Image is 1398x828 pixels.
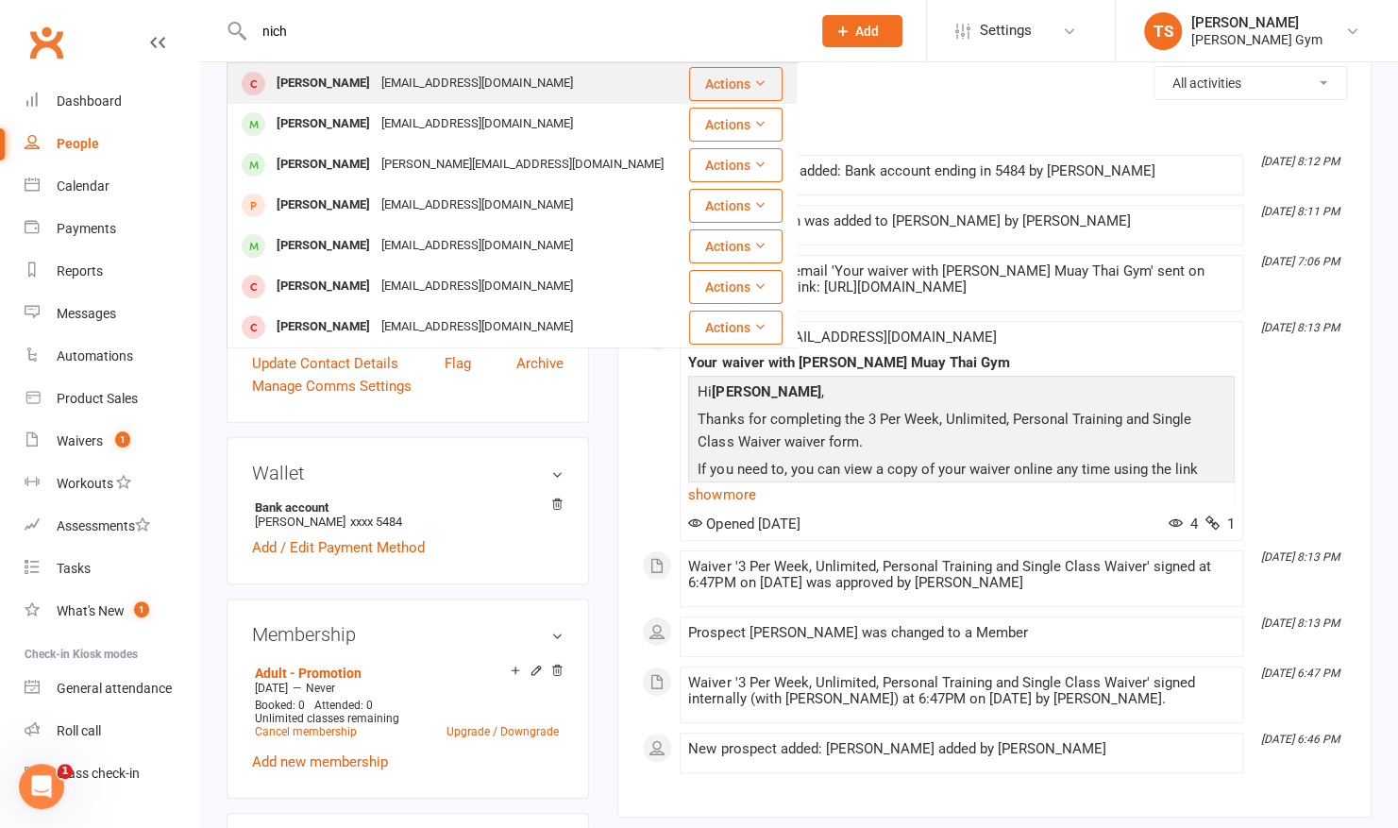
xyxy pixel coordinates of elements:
[252,753,388,770] a: Add new membership
[271,70,376,97] div: [PERSON_NAME]
[25,80,199,123] a: Dashboard
[57,766,140,781] div: Class check-in
[689,311,783,345] button: Actions
[57,348,133,363] div: Automations
[688,329,996,346] span: Sent email to [EMAIL_ADDRESS][DOMAIN_NAME]
[376,273,579,300] div: [EMAIL_ADDRESS][DOMAIN_NAME]
[57,306,116,321] div: Messages
[1205,515,1235,532] span: 1
[688,482,1235,508] a: show more
[642,125,1347,155] li: This Month
[1261,667,1339,680] i: [DATE] 6:47 PM
[1261,205,1339,218] i: [DATE] 8:11 PM
[25,590,199,633] a: What's New1
[689,67,783,101] button: Actions
[252,624,564,645] h3: Membership
[376,232,579,260] div: [EMAIL_ADDRESS][DOMAIN_NAME]
[252,498,564,532] li: [PERSON_NAME]
[115,431,130,448] span: 1
[271,151,376,178] div: [PERSON_NAME]
[376,192,579,219] div: [EMAIL_ADDRESS][DOMAIN_NAME]
[688,263,1235,296] div: Clicked a link in email 'Your waiver with [PERSON_NAME] Muay Thai Gym' sent on [DATE] 8:13PM. Lin...
[255,666,362,681] a: Adult - Promotion
[57,518,150,533] div: Assessments
[822,15,902,47] button: Add
[689,148,783,182] button: Actions
[445,352,471,375] a: Flag
[134,601,149,617] span: 1
[712,383,820,400] strong: [PERSON_NAME]
[57,136,99,151] div: People
[1261,617,1339,630] i: [DATE] 8:13 PM
[314,699,373,712] span: Attended: 0
[58,764,73,779] span: 1
[693,458,1230,508] p: If you need to, you can view a copy of your waiver online any time using the link below:
[688,625,1235,641] div: Prospect [PERSON_NAME] was changed to a Member
[271,273,376,300] div: [PERSON_NAME]
[688,163,1235,179] div: Payment method added: Bank account ending in 5484 by [PERSON_NAME]
[57,723,101,738] div: Roll call
[688,515,800,532] span: Opened [DATE]
[306,682,335,695] span: Never
[57,603,125,618] div: What's New
[25,378,199,420] a: Product Sales
[57,263,103,279] div: Reports
[57,221,116,236] div: Payments
[642,66,1347,95] h3: Activity
[376,313,579,341] div: [EMAIL_ADDRESS][DOMAIN_NAME]
[255,699,305,712] span: Booked: 0
[57,476,113,491] div: Workouts
[250,681,564,696] div: —
[376,70,579,97] div: [EMAIL_ADDRESS][DOMAIN_NAME]
[57,561,91,576] div: Tasks
[516,352,564,375] a: Archive
[25,505,199,548] a: Assessments
[689,270,783,304] button: Actions
[25,752,199,795] a: Class kiosk mode
[255,500,554,515] strong: Bank account
[688,675,1235,707] div: Waiver '3 Per Week, Unlimited, Personal Training and Single Class Waiver' signed internally (with...
[25,250,199,293] a: Reports
[25,548,199,590] a: Tasks
[271,313,376,341] div: [PERSON_NAME]
[688,559,1235,591] div: Waiver '3 Per Week, Unlimited, Personal Training and Single Class Waiver' signed at 6:47PM on [DA...
[25,335,199,378] a: Automations
[1169,515,1198,532] span: 4
[57,178,109,194] div: Calendar
[25,208,199,250] a: Payments
[689,108,783,142] button: Actions
[252,375,412,397] a: Manage Comms Settings
[376,151,669,178] div: [PERSON_NAME][EMAIL_ADDRESS][DOMAIN_NAME]
[25,463,199,505] a: Workouts
[271,232,376,260] div: [PERSON_NAME]
[1191,31,1322,48] div: [PERSON_NAME] Gym
[693,380,1230,408] p: Hi ,
[255,682,288,695] span: [DATE]
[1261,733,1339,746] i: [DATE] 6:46 PM
[1191,14,1322,31] div: [PERSON_NAME]
[688,213,1235,229] div: Adult - Promotion was added to [PERSON_NAME] by [PERSON_NAME]
[248,18,798,44] input: Search...
[446,725,559,738] a: Upgrade / Downgrade
[252,536,425,559] a: Add / Edit Payment Method
[376,110,579,138] div: [EMAIL_ADDRESS][DOMAIN_NAME]
[57,433,103,448] div: Waivers
[25,710,199,752] a: Roll call
[271,110,376,138] div: [PERSON_NAME]
[25,420,199,463] a: Waivers 1
[980,9,1032,52] span: Settings
[25,293,199,335] a: Messages
[25,123,199,165] a: People
[255,725,357,738] a: Cancel membership
[1261,321,1339,334] i: [DATE] 8:13 PM
[1261,550,1339,564] i: [DATE] 8:13 PM
[688,355,1235,371] div: Your waiver with [PERSON_NAME] Muay Thai Gym
[57,681,172,696] div: General attendance
[689,229,783,263] button: Actions
[255,712,399,725] span: Unlimited classes remaining
[688,741,1235,757] div: New prospect added: [PERSON_NAME] added by [PERSON_NAME]
[25,667,199,710] a: General attendance kiosk mode
[1144,12,1182,50] div: TS
[689,189,783,223] button: Actions
[252,352,398,375] a: Update Contact Details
